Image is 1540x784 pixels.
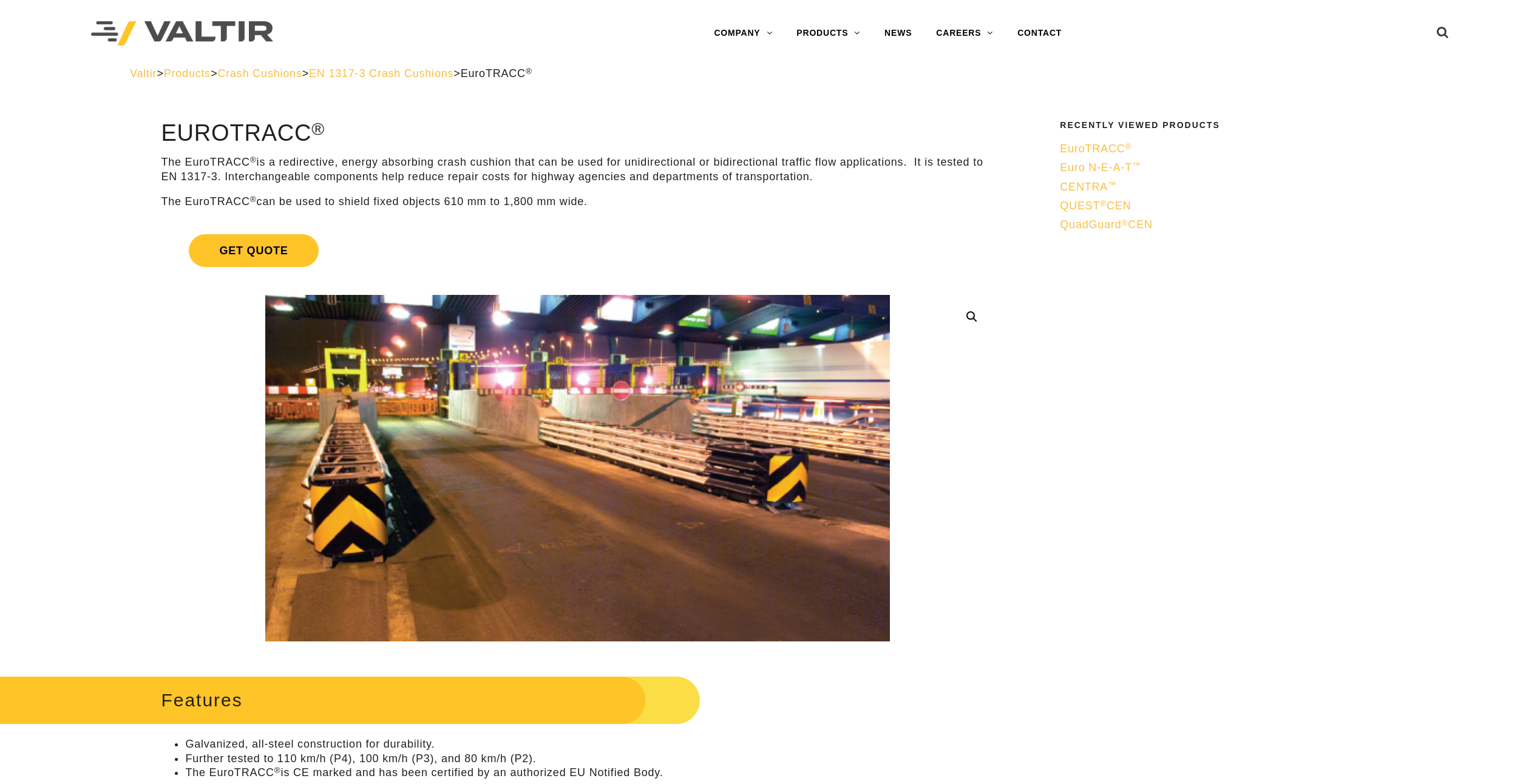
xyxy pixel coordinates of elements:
sup: ® [250,195,257,204]
sup: ® [526,67,532,76]
a: CENTRA™ [1060,180,1402,194]
sup: ® [1125,142,1132,151]
a: Valtir [130,67,157,79]
a: COMPANY [702,21,784,46]
img: Valtir [91,21,273,46]
sup: ® [1122,218,1128,228]
sup: ® [250,155,257,164]
a: Get Quote [161,220,994,282]
a: Crash Cushions [217,67,302,79]
a: NEWS [872,21,924,46]
p: The EuroTRACC is a redirective, energy absorbing crash cushion that can be used for unidirectiona... [161,155,994,184]
a: QuadGuard®CEN [1060,218,1402,232]
a: CAREERS [924,21,1005,46]
span: EuroTRACC [461,67,532,79]
a: PRODUCTS [784,21,872,46]
h2: Recently Viewed Products [1060,121,1402,130]
span: EuroTRACC [1060,143,1131,155]
span: CENTRA [1060,181,1116,193]
sup: ™ [1132,161,1141,170]
sup: ™ [1108,180,1116,189]
sup: ® [1100,199,1107,208]
span: QuadGuard CEN [1060,218,1152,231]
a: Euro N-E-A-T™ [1060,161,1402,175]
span: QUEST CEN [1060,200,1131,212]
a: QUEST®CEN [1060,199,1402,213]
h1: EuroTRACC [161,121,994,146]
a: CONTACT [1005,21,1074,46]
sup: ® [274,766,281,775]
span: Get Quote [189,234,318,267]
a: EN 1317-3 Crash Cushions [309,67,453,79]
li: Galvanized, all-steel construction for durability. [185,737,994,751]
p: The EuroTRACC can be used to shield fixed objects 610 mm to 1,800 mm wide. [161,195,994,209]
span: Euro N-E-A-T [1060,161,1141,174]
div: > > > > [130,67,1410,81]
a: Products [164,67,211,79]
li: The EuroTRACC is CE marked and has been certified by an authorized EU Notified Body. [185,766,994,780]
li: Further tested to 110 km/h (P4), 100 km/h (P3), and 80 km/h (P2). [185,752,994,766]
a: EuroTRACC® [1060,142,1402,156]
sup: ® [311,119,325,138]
